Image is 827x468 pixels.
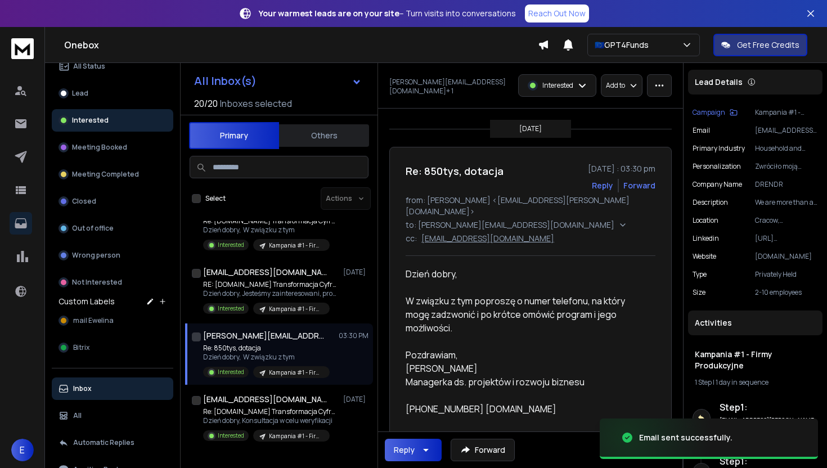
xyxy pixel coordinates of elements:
div: Reply [394,444,415,456]
button: Not Interested [52,271,173,294]
div: W związku z tym poproszę o numer telefonu, na który mogę zadzwonić i po krótce omówić program i j... [406,294,646,335]
span: 20 / 20 [194,97,218,110]
h3: Inboxes selected [220,97,292,110]
h1: [EMAIL_ADDRESS][DOMAIN_NAME] [203,394,327,405]
h1: All Inbox(s) [194,75,257,87]
p: Interested [218,304,244,313]
p: from: [PERSON_NAME] <[EMAIL_ADDRESS][PERSON_NAME][DOMAIN_NAME]> [406,195,655,217]
p: Type [693,270,707,279]
p: Primary Industry [693,144,745,153]
p: Meeting Booked [72,143,127,152]
p: Re: [DOMAIN_NAME] Transformacja Cyfrowa [203,407,338,416]
p: cc: [406,233,417,244]
p: Interested [72,116,109,125]
p: [URL][DOMAIN_NAME] [755,234,818,243]
img: logo [11,38,34,59]
p: Interested [542,81,573,90]
p: RE: [DOMAIN_NAME] Transformacja Cyfrowa [203,280,338,289]
p: 2-10 employees [755,288,818,297]
p: Description [693,198,728,207]
div: Forward [623,180,655,191]
p: Company Name [693,180,742,189]
span: mail Ewelina [73,316,114,325]
p: Campaign [693,108,725,117]
p: Dzień dobry, Konsultacja w celu weryfikacji [203,416,338,425]
button: Primary [189,122,279,149]
div: [PHONE_NUMBER] [DOMAIN_NAME] [406,402,646,416]
p: Interested [218,431,244,440]
p: Wrong person [72,251,120,260]
div: | [695,378,816,387]
p: Reach Out Now [528,8,586,19]
div: Managerka ds. projektów i rozwoju biznesu [406,375,646,389]
div: [PERSON_NAME] [406,362,646,375]
p: Personalization [693,162,741,171]
p: Interested [218,368,244,376]
h1: Kampania #1 - Firmy Produkcyjne [695,349,816,371]
div: Dzień dobry, [406,267,646,281]
p: [DATE] [343,395,368,404]
button: Others [279,123,369,148]
h1: Re: 850tys, dotacja [406,163,504,179]
div: Email sent successfully. [639,432,732,443]
p: Privately Held [755,270,818,279]
p: We are more than a furniture company. From the passion and quality of our work, works of art are ... [755,198,818,207]
p: [EMAIL_ADDRESS][DOMAIN_NAME] [421,233,554,244]
p: Re: [DOMAIN_NAME] Transformacja Cyfrowa [203,217,338,226]
h6: Step 1 : [720,400,818,414]
button: Lead [52,82,173,105]
p: All [73,411,82,420]
p: [DATE] [519,124,542,133]
button: Meeting Booked [52,136,173,159]
p: 03:30 PM [339,331,368,340]
button: All [52,404,173,427]
p: [PERSON_NAME][EMAIL_ADDRESS][DOMAIN_NAME] + 1 [389,78,511,96]
button: Out of office [52,217,173,240]
button: Meeting Completed [52,163,173,186]
p: website [693,252,716,261]
button: Campaign [693,108,738,117]
button: Automatic Replies [52,431,173,454]
p: [DATE] : 03:30 pm [588,163,655,174]
span: 1 day in sequence [716,377,768,387]
p: Re: 850tys, dotacja [203,344,330,353]
p: Cracow, [GEOGRAPHIC_DATA] [755,216,818,225]
button: E [11,439,34,461]
p: 🇪🇺GPT4Funds [595,39,653,51]
h1: [PERSON_NAME][EMAIL_ADDRESS][DOMAIN_NAME] +1 [203,330,327,341]
p: Kampania #1 - Firmy Produkcyjne [269,305,323,313]
button: Inbox [52,377,173,400]
p: Zwróciło moją uwagę, że [PERSON_NAME] tworzy meble jak dzieła sztuki, po które sięgają klienci na... [755,162,818,171]
p: Dzień dobry, Jesteśmy zainteresowani, proszę [203,289,338,298]
p: [DATE] [343,268,368,277]
h1: [EMAIL_ADDRESS][DOMAIN_NAME] [203,267,327,278]
p: location [693,216,718,225]
label: Select [205,194,226,203]
span: Bitrix [73,343,89,352]
p: Get Free Credits [737,39,799,51]
p: Dzień dobry, W związku z tym [203,353,330,362]
p: linkedin [693,234,719,243]
p: [EMAIL_ADDRESS][DOMAIN_NAME] [755,126,818,135]
p: Out of office [72,224,114,233]
p: DRENDR [755,180,818,189]
button: Reply [385,439,442,461]
button: Wrong person [52,244,173,267]
p: Kampania #1 - Firmy Produkcyjne [269,368,323,377]
strong: Your warmest leads are on your site [259,8,399,19]
p: Lead Details [695,76,743,88]
button: Closed [52,190,173,213]
div: Pozdrawiam, [406,348,646,362]
p: Not Interested [72,278,122,287]
h1: Onebox [64,38,538,52]
p: Kampania #1 - Firmy Produkcyjne [755,108,818,117]
p: All Status [73,62,105,71]
button: All Status [52,55,173,78]
div: Activities [688,310,822,335]
p: Interested [218,241,244,249]
p: [DOMAIN_NAME] [755,252,818,261]
button: All Inbox(s) [185,70,371,92]
p: – Turn visits into conversations [259,8,516,19]
p: Email [693,126,710,135]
